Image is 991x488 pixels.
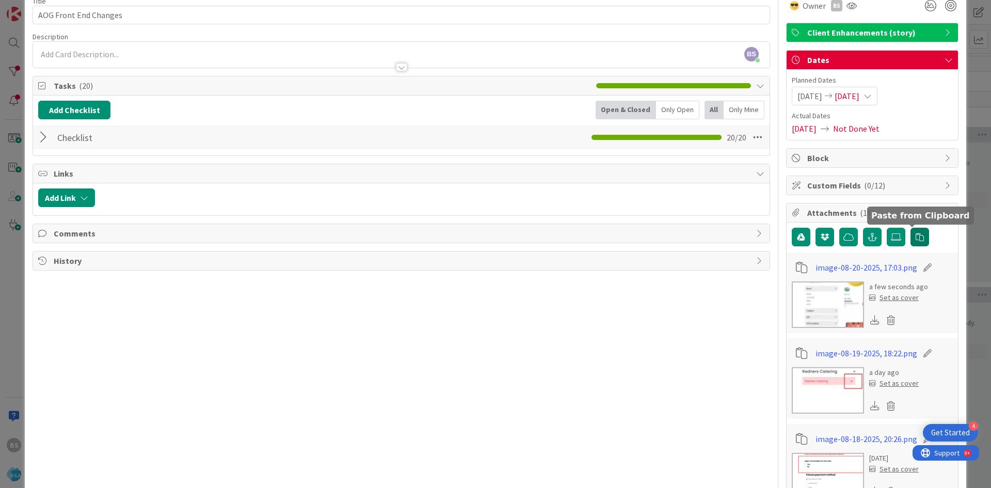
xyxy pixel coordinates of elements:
span: Attachments [807,207,939,219]
span: BS [744,47,759,61]
div: [DATE] [869,453,919,464]
div: 9+ [52,4,57,12]
div: Set as cover [869,464,919,475]
div: Get Started [931,428,970,438]
a: image-08-18-2025, 20:26.png [816,433,917,445]
a: image-08-20-2025, 17:03.png [816,261,917,274]
span: ( 0/12 ) [864,180,885,191]
a: image-08-19-2025, 18:22.png [816,347,917,359]
span: Planned Dates [792,75,953,86]
span: 20 / 20 [727,131,746,144]
span: Block [807,152,939,164]
span: Dates [807,54,939,66]
div: Only Mine [724,101,764,119]
div: Open Get Started checklist, remaining modules: 4 [923,424,978,442]
div: a few seconds ago [869,281,928,292]
div: Set as cover [869,292,919,303]
span: Not Done Yet [833,122,880,135]
div: Set as cover [869,378,919,389]
span: History [54,255,751,267]
input: type card name here... [33,6,770,24]
span: Support [22,2,47,14]
span: ( 16 ) [860,208,874,218]
button: Add Checklist [38,101,110,119]
h5: Paste from Clipboard [871,211,970,221]
span: Description [33,32,68,41]
div: All [705,101,724,119]
span: [DATE] [797,90,822,102]
span: Comments [54,227,751,240]
div: 4 [969,421,978,431]
div: Open & Closed [596,101,656,119]
input: Add Checklist... [54,128,286,147]
div: Download [869,313,881,327]
span: Actual Dates [792,111,953,121]
span: [DATE] [792,122,817,135]
span: Custom Fields [807,179,939,192]
span: Client Enhancements (story) [807,26,939,39]
span: Links [54,167,751,180]
div: a day ago [869,367,919,378]
span: ( 20 ) [79,81,93,91]
div: Only Open [656,101,699,119]
button: Add Link [38,188,95,207]
div: Download [869,399,881,413]
span: Tasks [54,80,591,92]
span: [DATE] [835,90,859,102]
